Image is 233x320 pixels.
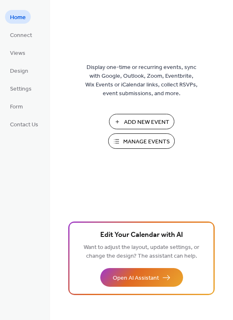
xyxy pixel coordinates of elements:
a: Connect [5,28,37,42]
span: Form [10,103,23,111]
span: Contact Us [10,121,38,129]
span: Home [10,13,26,22]
span: Views [10,49,25,58]
span: Display one-time or recurring events, sync with Google, Outlook, Zoom, Eventbrite, Wix Events or ... [85,63,198,98]
span: Manage Events [123,138,170,146]
span: Edit Your Calendar with AI [100,229,183,241]
span: Add New Event [124,118,169,127]
span: Settings [10,85,32,94]
button: Open AI Assistant [100,268,183,287]
a: Design [5,64,33,77]
a: Views [5,46,30,59]
button: Manage Events [108,133,175,149]
span: Connect [10,31,32,40]
a: Settings [5,81,37,95]
a: Form [5,99,28,113]
span: Want to adjust the layout, update settings, or change the design? The assistant can help. [84,242,199,262]
span: Design [10,67,28,76]
a: Contact Us [5,117,43,131]
button: Add New Event [109,114,174,129]
span: Open AI Assistant [113,274,159,283]
a: Home [5,10,31,24]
